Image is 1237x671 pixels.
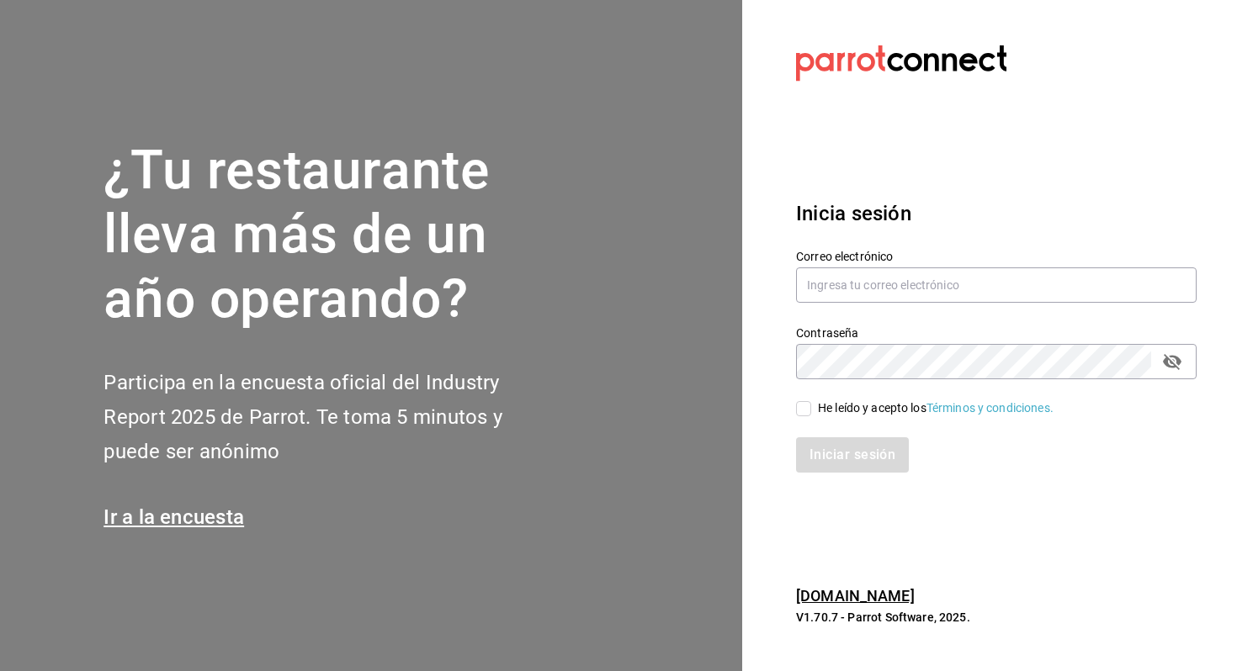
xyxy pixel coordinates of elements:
[1158,347,1187,376] button: passwordField
[104,139,558,332] h1: ¿Tu restaurante lleva más de un año operando?
[104,366,558,468] h2: Participa en la encuesta oficial del Industry Report 2025 de Parrot. Te toma 5 minutos y puede se...
[796,609,1197,626] p: V1.70.7 - Parrot Software, 2025.
[796,198,1197,229] h3: Inicia sesión
[796,267,1197,303] input: Ingresa tu correo electrónico
[796,326,1197,338] label: Contraseña
[104,505,244,529] a: Ir a la encuesta
[796,250,1197,262] label: Correo electrónico
[926,401,1054,415] a: Términos y condiciones.
[818,399,1054,417] div: He leído y acepto los
[796,587,915,605] a: [DOMAIN_NAME]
